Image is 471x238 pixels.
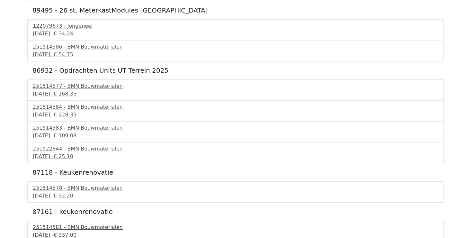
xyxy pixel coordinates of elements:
[32,6,439,14] h5: 89495 - 26 st. MeterkastModules [GEOGRAPHIC_DATA]
[33,82,438,90] div: 251514577 - BMN Bouwmaterialen
[33,192,438,200] div: [DATE] -
[33,103,438,119] a: 251514584 - BMN Bouwmaterialen[DATE] -€ 228,35
[33,145,438,153] div: 251522844 - BMN Bouwmaterialen
[32,67,439,74] h5: 86932 - Opdrachten Units UT Terrein 2025
[33,22,438,30] div: 122079673 - Jongeneel
[33,224,438,231] div: 251514581 - BMN Bouwmaterialen
[33,184,438,192] div: 251514578 - BMN Bouwmaterialen
[33,51,438,59] div: [DATE] -
[54,51,73,58] span: € 54,75
[33,82,438,98] a: 251514577 - BMN Bouwmaterialen[DATE] -€ 168,35
[33,30,438,38] div: [DATE] -
[54,232,76,238] span: € 337,00
[54,133,76,139] span: € 109,08
[33,43,438,51] div: 251514586 - BMN Bouwmaterialen
[54,193,73,199] span: € 32,20
[33,22,438,38] a: 122079673 - Jongeneel[DATE] -€ 34,24
[33,132,438,140] div: [DATE] -
[32,169,439,176] h5: 87118 - Keukenrenovatie
[33,111,438,119] div: [DATE] -
[33,43,438,59] a: 251514586 - BMN Bouwmaterialen[DATE] -€ 54,75
[33,90,438,98] div: [DATE] -
[54,31,73,37] span: € 34,24
[33,124,438,132] div: 251514583 - BMN Bouwmaterialen
[54,91,76,97] span: € 168,35
[33,103,438,111] div: 251514584 - BMN Bouwmaterialen
[33,153,438,160] div: [DATE] -
[33,184,438,200] a: 251514578 - BMN Bouwmaterialen[DATE] -€ 32,20
[54,112,76,118] span: € 228,35
[32,208,439,215] h5: 87161 - keukenrenovatie
[54,153,73,160] span: € 25,10
[33,124,438,140] a: 251514583 - BMN Bouwmaterialen[DATE] -€ 109,08
[33,145,438,160] a: 251522844 - BMN Bouwmaterialen[DATE] -€ 25,10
